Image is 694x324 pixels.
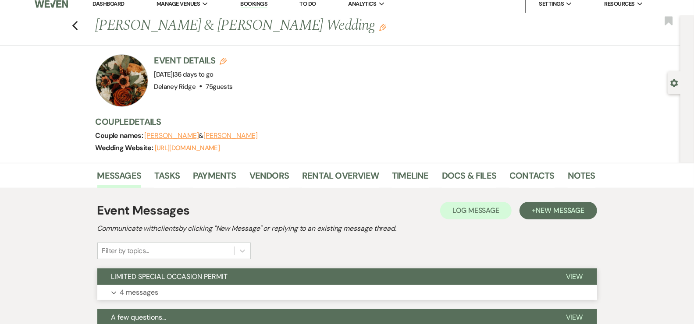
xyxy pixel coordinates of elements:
[670,78,678,87] button: Open lead details
[206,82,233,91] span: 75 guests
[173,70,214,79] span: |
[566,272,583,281] span: View
[536,206,584,215] span: New Message
[379,23,386,31] button: Edit
[442,169,496,188] a: Docs & Files
[97,268,552,285] button: LIMITED SPECIAL OCCASION PERMIT
[97,285,597,300] button: 4 messages
[145,131,258,140] span: &
[96,15,488,36] h1: [PERSON_NAME] & [PERSON_NAME] Wedding
[102,246,149,256] div: Filter by topics...
[302,169,379,188] a: Rental Overview
[97,201,190,220] h1: Event Messages
[111,313,167,322] span: A few questions…
[97,223,597,234] h2: Communicate with clients by clicking "New Message" or replying to an existing message thread.
[120,287,159,298] p: 4 messages
[249,169,289,188] a: Vendors
[154,54,233,67] h3: Event Details
[96,131,145,140] span: Couple names:
[145,132,199,139] button: [PERSON_NAME]
[154,70,214,79] span: [DATE]
[568,169,595,188] a: Notes
[520,202,597,219] button: +New Message
[111,272,228,281] span: LIMITED SPECIAL OCCASION PERMIT
[566,313,583,322] span: View
[552,268,597,285] button: View
[203,132,258,139] button: [PERSON_NAME]
[154,82,196,91] span: Delaney Ridge
[509,169,555,188] a: Contacts
[452,206,499,215] span: Log Message
[392,169,429,188] a: Timeline
[440,202,512,219] button: Log Message
[97,169,142,188] a: Messages
[96,143,155,152] span: Wedding Website:
[174,70,214,79] span: 36 days to go
[193,169,236,188] a: Payments
[154,169,180,188] a: Tasks
[96,116,587,128] h3: Couple Details
[155,144,220,152] a: [URL][DOMAIN_NAME]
